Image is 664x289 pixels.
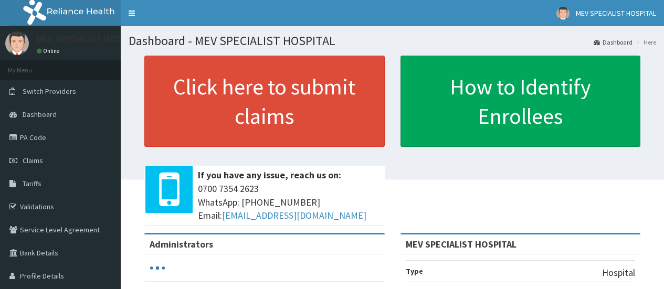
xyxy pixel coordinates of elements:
[400,56,641,147] a: How to Identify Enrollees
[23,110,57,119] span: Dashboard
[634,38,656,47] li: Here
[150,260,165,276] svg: audio-loading
[222,209,366,221] a: [EMAIL_ADDRESS][DOMAIN_NAME]
[37,47,62,55] a: Online
[23,156,43,165] span: Claims
[23,87,76,96] span: Switch Providers
[198,169,341,181] b: If you have any issue, reach us on:
[594,38,633,47] a: Dashboard
[5,31,29,55] img: User Image
[406,238,517,250] strong: MEV SPECIALIST HOSPITAL
[576,8,656,18] span: MEV SPECIALIST HOSPITAL
[406,266,423,276] b: Type
[37,34,145,44] p: MEV SPECIALIST HOSPITAL
[602,266,635,280] p: Hospital
[556,7,570,20] img: User Image
[129,34,656,48] h1: Dashboard - MEV SPECIALIST HOSPITAL
[198,182,380,222] span: 0700 7354 2623 WhatsApp: [PHONE_NUMBER] Email:
[150,238,213,250] b: Administrators
[23,179,41,188] span: Tariffs
[144,56,385,147] a: Click here to submit claims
